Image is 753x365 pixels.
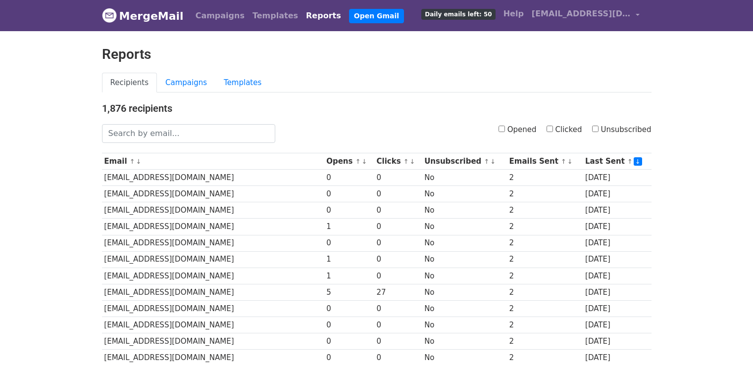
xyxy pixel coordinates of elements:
[374,235,422,251] td: 0
[102,251,324,268] td: [EMAIL_ADDRESS][DOMAIN_NAME]
[583,235,651,251] td: [DATE]
[192,6,249,26] a: Campaigns
[374,219,422,235] td: 0
[102,5,184,26] a: MergeMail
[499,126,505,132] input: Opened
[422,219,506,235] td: No
[324,300,374,317] td: 0
[422,300,506,317] td: No
[102,268,324,284] td: [EMAIL_ADDRESS][DOMAIN_NAME]
[324,235,374,251] td: 0
[410,158,415,165] a: ↓
[102,8,117,23] img: MergeMail logo
[547,124,582,136] label: Clicked
[507,153,583,170] th: Emails Sent
[361,158,367,165] a: ↓
[102,124,275,143] input: Search by email...
[507,186,583,202] td: 2
[583,284,651,300] td: [DATE]
[422,333,506,350] td: No
[136,158,142,165] a: ↓
[583,268,651,284] td: [DATE]
[130,158,135,165] a: ↑
[583,251,651,268] td: [DATE]
[102,202,324,219] td: [EMAIL_ADDRESS][DOMAIN_NAME]
[102,333,324,350] td: [EMAIL_ADDRESS][DOMAIN_NAME]
[324,317,374,333] td: 0
[417,4,499,24] a: Daily emails left: 50
[592,124,652,136] label: Unsubscribed
[324,219,374,235] td: 1
[374,284,422,300] td: 27
[403,158,409,165] a: ↑
[567,158,573,165] a: ↓
[302,6,345,26] a: Reports
[507,284,583,300] td: 2
[422,202,506,219] td: No
[583,170,651,186] td: [DATE]
[583,153,651,170] th: Last Sent
[507,202,583,219] td: 2
[374,170,422,186] td: 0
[422,268,506,284] td: No
[102,235,324,251] td: [EMAIL_ADDRESS][DOMAIN_NAME]
[583,317,651,333] td: [DATE]
[422,170,506,186] td: No
[583,333,651,350] td: [DATE]
[507,268,583,284] td: 2
[102,170,324,186] td: [EMAIL_ADDRESS][DOMAIN_NAME]
[374,317,422,333] td: 0
[102,219,324,235] td: [EMAIL_ADDRESS][DOMAIN_NAME]
[507,300,583,317] td: 2
[507,251,583,268] td: 2
[422,317,506,333] td: No
[507,170,583,186] td: 2
[324,186,374,202] td: 0
[102,186,324,202] td: [EMAIL_ADDRESS][DOMAIN_NAME]
[507,235,583,251] td: 2
[374,333,422,350] td: 0
[374,186,422,202] td: 0
[422,186,506,202] td: No
[324,251,374,268] td: 1
[102,300,324,317] td: [EMAIL_ADDRESS][DOMAIN_NAME]
[374,202,422,219] td: 0
[507,219,583,235] td: 2
[490,158,496,165] a: ↓
[627,158,633,165] a: ↑
[507,317,583,333] td: 2
[374,300,422,317] td: 0
[374,153,422,170] th: Clicks
[324,153,374,170] th: Opens
[583,300,651,317] td: [DATE]
[583,186,651,202] td: [DATE]
[421,9,495,20] span: Daily emails left: 50
[157,73,215,93] a: Campaigns
[102,73,157,93] a: Recipients
[422,235,506,251] td: No
[374,251,422,268] td: 0
[592,126,599,132] input: Unsubscribed
[499,124,537,136] label: Opened
[355,158,361,165] a: ↑
[583,219,651,235] td: [DATE]
[324,268,374,284] td: 1
[507,333,583,350] td: 2
[324,333,374,350] td: 0
[324,202,374,219] td: 0
[215,73,270,93] a: Templates
[422,153,506,170] th: Unsubscribed
[102,102,652,114] h4: 1,876 recipients
[324,170,374,186] td: 0
[561,158,566,165] a: ↑
[634,157,642,166] a: ↓
[349,9,404,23] a: Open Gmail
[374,268,422,284] td: 0
[324,284,374,300] td: 5
[500,4,528,24] a: Help
[102,46,652,63] h2: Reports
[532,8,631,20] span: [EMAIL_ADDRESS][DOMAIN_NAME]
[484,158,490,165] a: ↑
[249,6,302,26] a: Templates
[422,284,506,300] td: No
